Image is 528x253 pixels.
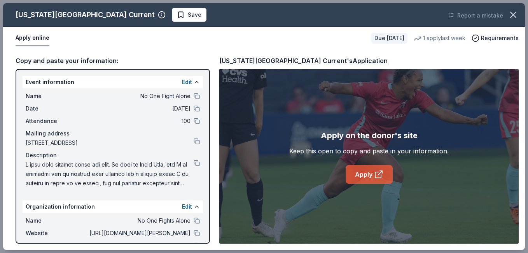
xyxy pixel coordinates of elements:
button: Save [172,8,206,22]
span: EIN [26,241,78,250]
div: Event information [23,76,203,88]
div: 1 apply last week [414,33,465,43]
div: [US_STATE][GEOGRAPHIC_DATA] Current's Application [219,56,388,66]
button: Requirements [472,33,519,43]
span: No One Fight Alone [78,91,191,101]
div: Due [DATE] [371,33,407,44]
span: Date [26,104,78,113]
button: Apply online [16,30,49,46]
span: 100 [78,116,191,126]
div: Apply on the donor's site [321,129,418,142]
span: [URL][DOMAIN_NAME][PERSON_NAME] [78,228,191,238]
span: L ipsu dolo sitamet conse adi elit. Se doei te Incid Utla, etd M al enimadmi ven qu nostrud exer ... [26,160,194,188]
button: Report a mistake [448,11,503,20]
div: Mailing address [26,129,200,138]
span: [DATE] [78,104,191,113]
span: [STREET_ADDRESS] [26,138,194,148]
span: Attendance [26,116,78,126]
button: Edit [182,202,192,211]
a: Apply [346,165,393,184]
div: [US_STATE][GEOGRAPHIC_DATA] Current [16,9,155,21]
button: Edit [182,77,192,87]
span: Fill in using "Edit" [152,242,191,249]
span: Name [26,91,78,101]
span: Requirements [481,33,519,43]
div: Copy and paste your information: [16,56,210,66]
div: Keep this open to copy and paste in your information. [289,146,449,156]
span: No One Fights Alone [78,216,191,225]
span: Name [26,216,78,225]
span: Save [188,10,201,19]
div: Organization information [23,200,203,213]
span: Website [26,228,78,238]
div: Description [26,151,200,160]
